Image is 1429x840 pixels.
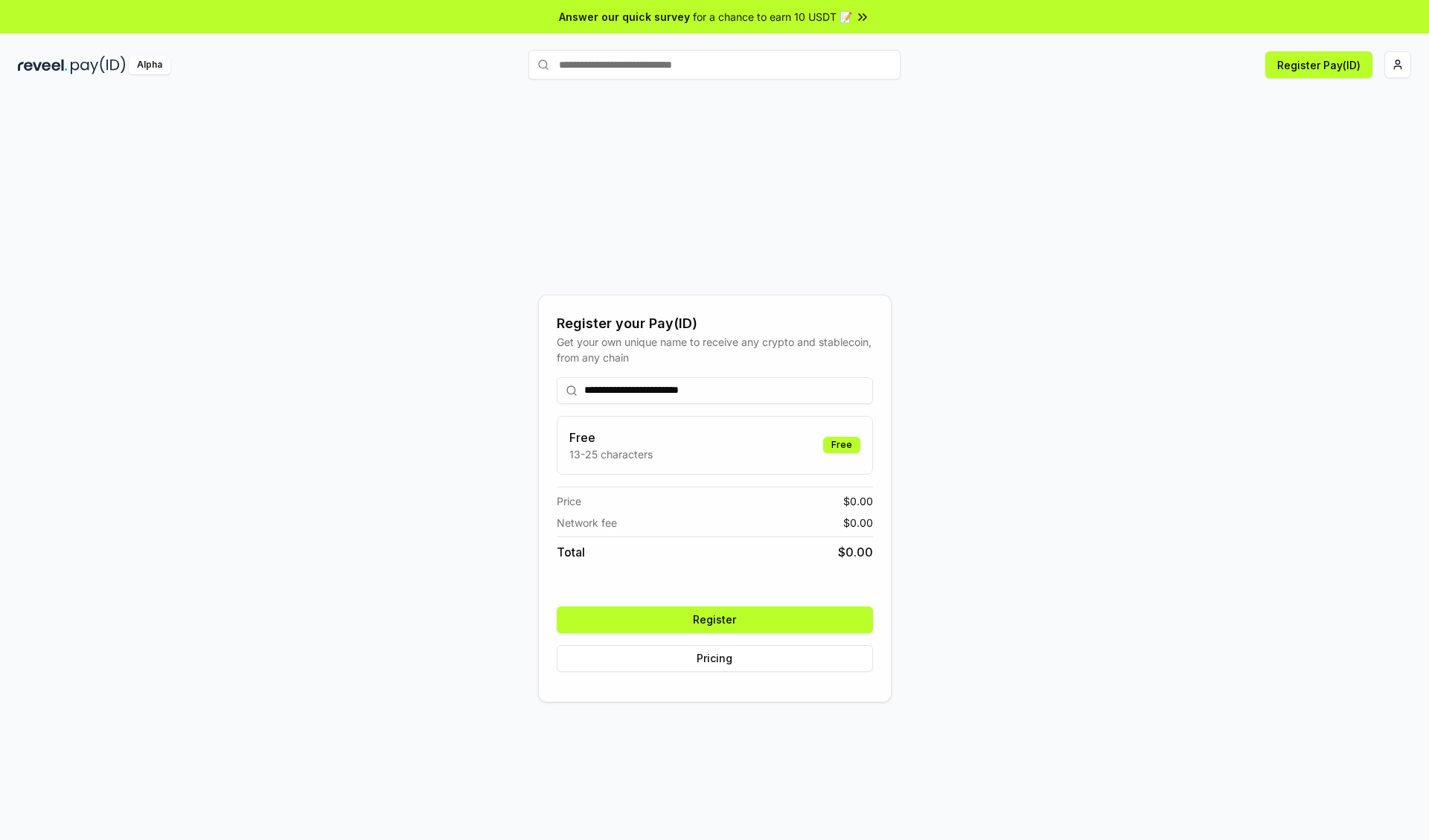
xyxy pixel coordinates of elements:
[1265,51,1372,78] button: Register Pay(ID)
[843,493,873,509] span: $ 0.00
[843,515,873,530] span: $ 0.00
[557,493,581,509] span: Price
[557,606,873,633] button: Register
[557,313,873,334] div: Register your Pay(ID)
[823,437,860,453] div: Free
[693,9,852,25] span: for a chance to earn 10 USDT 📝
[557,515,617,530] span: Network fee
[838,543,873,561] span: $ 0.00
[557,543,585,561] span: Total
[71,56,126,74] img: pay_id
[557,645,873,672] button: Pricing
[559,9,690,25] span: Answer our quick survey
[557,334,873,365] div: Get your own unique name to receive any crypto and stablecoin, from any chain
[18,56,68,74] img: reveel_dark
[569,429,653,446] h3: Free
[569,446,653,462] p: 13-25 characters
[129,56,170,74] div: Alpha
